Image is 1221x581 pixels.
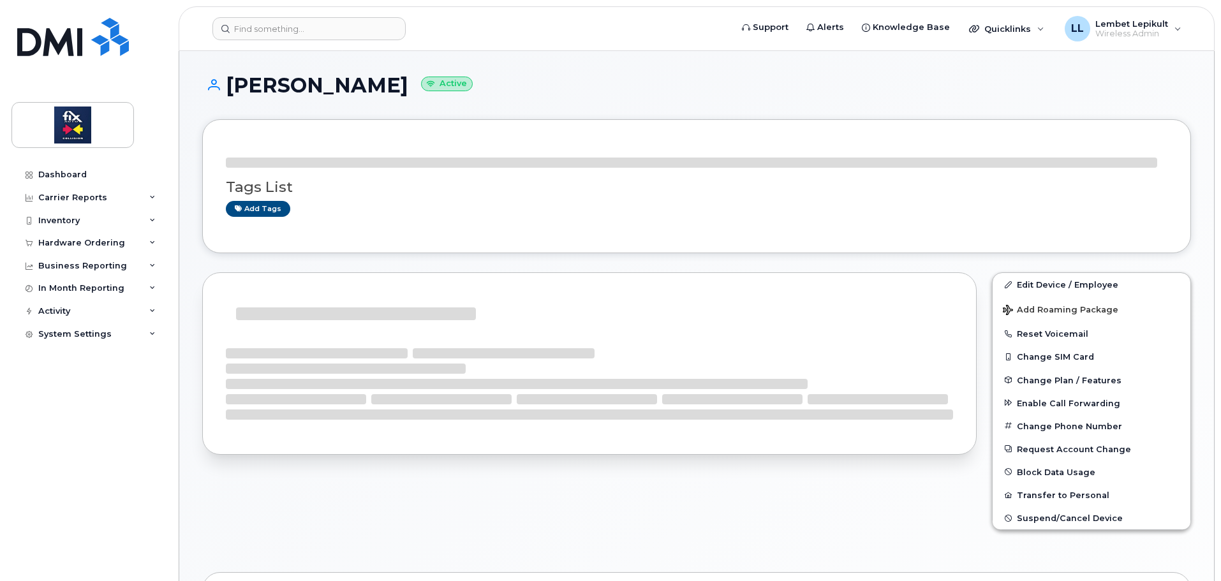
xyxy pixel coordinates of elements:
[226,179,1167,195] h3: Tags List
[226,201,290,217] a: Add tags
[993,460,1190,483] button: Block Data Usage
[993,506,1190,529] button: Suspend/Cancel Device
[202,74,1191,96] h1: [PERSON_NAME]
[993,345,1190,368] button: Change SIM Card
[993,273,1190,296] a: Edit Device / Employee
[993,483,1190,506] button: Transfer to Personal
[1017,513,1123,523] span: Suspend/Cancel Device
[993,415,1190,438] button: Change Phone Number
[993,392,1190,415] button: Enable Call Forwarding
[1017,375,1121,385] span: Change Plan / Features
[1003,305,1118,317] span: Add Roaming Package
[993,296,1190,322] button: Add Roaming Package
[1017,398,1120,408] span: Enable Call Forwarding
[993,369,1190,392] button: Change Plan / Features
[993,438,1190,460] button: Request Account Change
[993,322,1190,345] button: Reset Voicemail
[421,77,473,91] small: Active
